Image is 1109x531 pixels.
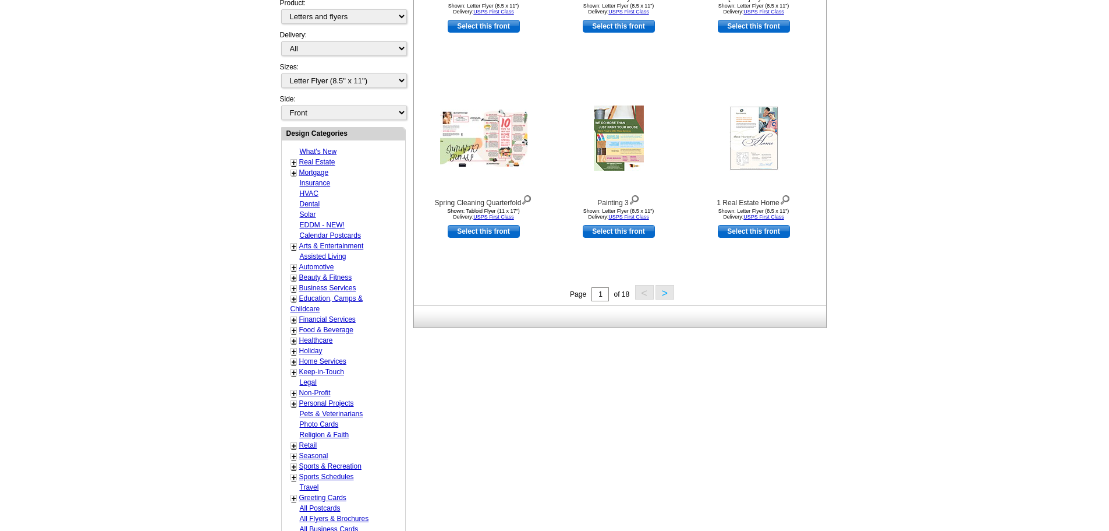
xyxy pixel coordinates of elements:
[299,473,354,481] a: Sports Schedules
[292,368,296,377] a: +
[743,214,784,220] a: USPS First Class
[718,225,790,238] a: use this design
[292,242,296,251] a: +
[473,9,514,15] a: USPS First Class
[292,336,296,346] a: +
[292,473,296,482] a: +
[300,147,337,156] a: What's New
[292,347,296,356] a: +
[282,128,405,139] div: Design Categories
[629,192,640,205] img: view design details
[555,192,683,208] div: Painting 3
[300,410,363,418] a: Pets & Veterinarians
[555,208,683,220] div: Shown: Letter Flyer (8.5 x 11") Delivery:
[690,3,818,15] div: Shown: Letter Flyer (8.5 x 11") Delivery:
[280,94,406,121] div: Side:
[292,158,296,167] a: +
[292,315,296,325] a: +
[608,214,649,220] a: USPS First Class
[292,263,296,272] a: +
[299,168,329,177] a: Mortgage
[292,273,296,283] a: +
[292,441,296,451] a: +
[280,62,406,94] div: Sizes:
[280,30,406,62] div: Delivery:
[448,20,520,33] a: use this design
[743,9,784,15] a: USPS First Class
[780,192,791,205] img: view design details
[299,336,333,344] a: Healthcare
[690,208,818,220] div: Shown: Letter Flyer (8.5 x 11") Delivery:
[300,431,349,439] a: Religion & Faith
[300,515,369,523] a: All Flyers & Brochures
[299,399,354,407] a: Personal Projects
[656,285,674,300] button: >
[583,225,655,238] a: use this design
[521,192,532,205] img: view design details
[292,357,296,367] a: +
[300,179,331,187] a: Insurance
[290,294,363,313] a: Education, Camps & Childcare
[635,285,654,300] button: <
[299,326,353,334] a: Food & Beverage
[299,347,323,355] a: Holiday
[299,462,362,470] a: Sports & Recreation
[300,504,341,512] a: All Postcards
[299,315,356,323] a: Financial Services
[292,462,296,472] a: +
[570,290,586,298] span: Page
[420,3,548,15] div: Shown: Letter Flyer (8.5 x 11") Delivery:
[300,231,361,240] a: Calendar Postcards
[300,189,318,198] a: HVAC
[292,168,296,178] a: +
[299,441,317,449] a: Retail
[420,208,548,220] div: Shown: Tabloid Flyer (11 x 17") Delivery:
[690,192,818,208] div: 1 Real Estate Home
[292,294,296,304] a: +
[300,210,316,219] a: Solar
[608,9,649,15] a: USPS First Class
[299,452,328,460] a: Seasonal
[300,378,317,386] a: Legal
[448,225,520,238] a: use this design
[729,106,779,171] img: 1 Real Estate Home
[300,252,346,261] a: Assisted Living
[299,158,335,166] a: Real Estate
[292,284,296,293] a: +
[440,110,527,167] img: Spring Cleaning Quarterfold
[555,3,683,15] div: Shown: Letter Flyer (8.5 x 11") Delivery:
[299,273,352,282] a: Beauty & Fitness
[299,284,356,292] a: Business Services
[420,192,548,208] div: Spring Cleaning Quarterfold
[292,326,296,335] a: +
[614,290,629,298] span: of 18
[299,389,331,397] a: Non-Profit
[594,106,644,171] img: Painting 3
[299,357,346,365] a: Home Services
[718,20,790,33] a: use this design
[299,494,346,502] a: Greeting Cards
[583,20,655,33] a: use this design
[292,399,296,409] a: +
[292,389,296,398] a: +
[300,200,320,208] a: Dental
[300,221,345,229] a: EDDM - NEW!
[300,483,319,491] a: Travel
[300,420,339,428] a: Photo Cards
[299,242,364,250] a: Arts & Entertainment
[292,452,296,461] a: +
[299,368,344,376] a: Keep-in-Touch
[299,263,334,271] a: Automotive
[876,260,1109,531] iframe: LiveChat chat widget
[292,494,296,503] a: +
[473,214,514,220] a: USPS First Class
